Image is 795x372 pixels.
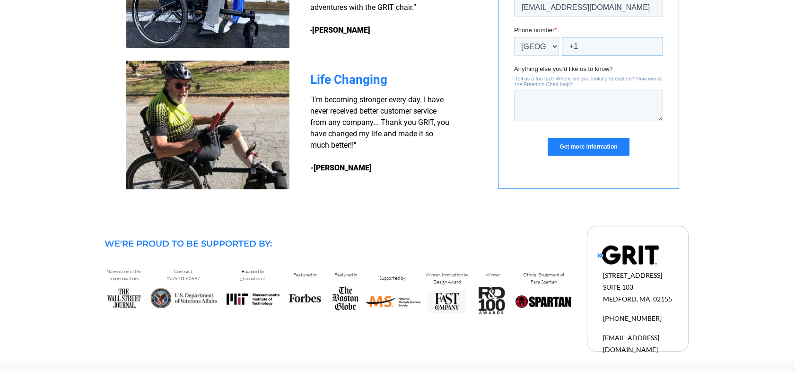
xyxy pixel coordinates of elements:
[603,271,662,279] span: [STREET_ADDRESS]
[310,72,387,87] span: Life Changing
[603,314,662,322] span: [PHONE_NUMBER]
[105,239,272,249] span: WE'RE PROUD TO BE SUPPORTED BY:
[603,295,672,303] span: MEDFORD, MA, 02155
[603,283,633,291] span: SUITE 103
[293,272,317,278] span: Featured in:
[603,334,659,354] span: [EMAIL_ADDRESS][DOMAIN_NAME]
[310,163,372,172] strong: -[PERSON_NAME]
[334,272,358,278] span: Featured in:
[106,268,141,282] span: Named one of the top innovations
[486,272,500,278] span: Winner
[312,26,370,35] strong: [PERSON_NAME]
[426,272,468,285] span: Winner, Innovation by Design Award
[379,275,406,281] span: Supported by:
[310,95,449,150] span: "I'm becoming stronger every day. I have never received better customer service from any company....
[166,268,200,282] span: Contract #V797D-60697
[240,268,266,282] span: Founded by graduates of:
[523,272,564,285] span: Official Equipment of Para Spartan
